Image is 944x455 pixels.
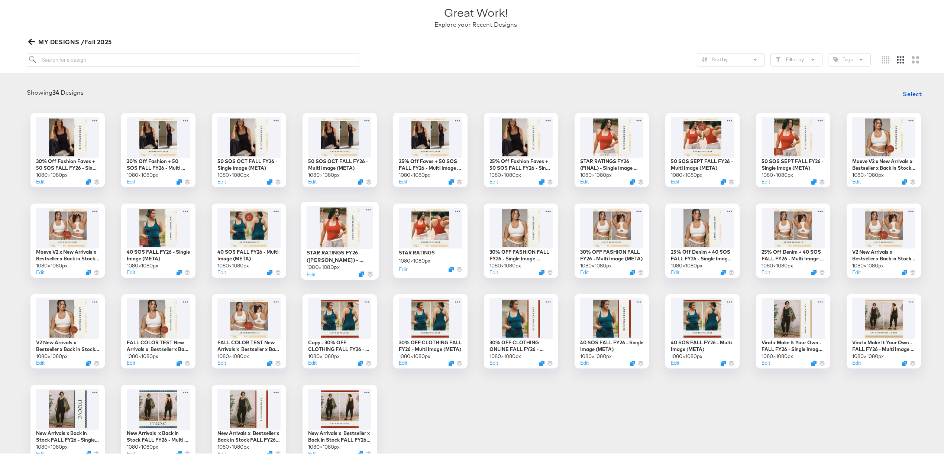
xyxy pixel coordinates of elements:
[762,247,825,260] div: 25% Off Denim + 40 SOS FALL FY26 - Multi Image (META)
[399,358,407,365] button: Edit
[575,292,649,367] div: 40 SOS FALL FY26 - Single Image (META)1080×1080pxEditDuplicate
[27,87,84,95] div: Showing Designs
[671,337,734,351] div: 40 SOS FALL FY26 - Multi Image (META)
[580,337,643,351] div: 40 SOS FALL FY26 - Single Image (META)
[267,178,272,183] svg: Duplicate
[86,359,91,364] svg: Duplicate
[127,428,190,442] div: New Arrivals x Back in Stock FALL FY26 - Multi Image (META)
[671,156,734,170] div: 50 SOS SEPT FALL FY26 - Multi Image (META)
[756,202,830,276] div: 25% Off Denim + 40 SOS FALL FY26 - Multi Image (META)1080×1080pxEditDuplicate
[489,358,498,365] button: Edit
[267,449,272,455] svg: Duplicate
[127,337,190,351] div: FALL COLOR TEST New Arrivals x Bestseller x Back in Stock FALL FY26 - Single Image (META)
[358,178,363,183] svg: Duplicate
[308,428,371,442] div: New Arrivals x Bestseller x Back in Stock FALL FY26 - Multi Image (META)
[393,202,468,276] div: STAR RATINGS1080×1080pxEditDuplicate
[580,156,643,170] div: STAR RATINGS FY26 (FINAL) - Single Image (META)
[308,351,340,358] div: 1080 × 1080 px
[86,178,91,183] svg: Duplicate
[852,358,861,365] button: Edit
[580,358,589,365] button: Edit
[671,358,679,365] button: Edit
[882,54,889,62] svg: Small grid
[444,3,508,19] div: Great Work!
[121,202,195,276] div: 40 SOS FALL FY26 - Single Image (META)1080×1080pxEditDuplicate
[912,54,919,62] svg: Large grid
[900,85,925,100] button: Select
[36,247,99,260] div: Maeve V2 x New Arrivals x Bestseller x Back in Stock FALL FY26 - Multi Image (META)
[36,428,99,442] div: New Arrivals x Back in Stock FALL FY26 - Single Image (META)
[852,247,915,260] div: V2 New Arrivals x Bestseller x Back in Stock FALL FY26 - Multi Image (META)
[580,267,589,274] button: Edit
[762,358,770,365] button: Edit
[358,449,363,455] svg: Duplicate
[303,111,377,185] div: 50 SOS OCT FALL FY26 - Multi Image (META)1080×1080pxEditDuplicate
[267,359,272,364] svg: Duplicate
[671,351,702,358] div: 1080 × 1080 px
[580,260,612,267] div: 1080 × 1080 px
[630,178,635,183] svg: Duplicate
[489,170,521,177] div: 1080 × 1080 px
[127,358,135,365] button: Edit
[671,170,702,177] div: 1080 × 1080 px
[86,268,91,273] svg: Duplicate
[702,55,707,60] svg: Sliders
[86,449,91,455] button: Duplicate
[217,337,281,351] div: FALL COLOR TEST New Arrivals x Bestseller x Back in Stock FALL FY26 - Multi Image (META)
[449,178,454,183] svg: Duplicate
[303,292,377,367] div: Copy - 30% OFF CLOTHING FALL FY26 - Multi Image (META)1080×1080pxEditDuplicate
[30,35,112,45] span: MY DESIGNS /Fall 2025
[852,337,915,351] div: Viral x Make It Your Own - FALL FY26 - Multi Image (META)
[539,268,544,273] svg: Duplicate
[217,176,226,183] button: Edit
[756,111,830,185] div: 50 SOS SEPT FALL FY26 - Single Image (META)1080×1080pxEditDuplicate
[671,260,702,267] div: 1080 × 1080 px
[121,111,195,185] div: 30% Off Fashion + 50 SOS FALL FY26 - Multi Image (META)1080×1080pxEditDuplicate
[580,176,589,183] button: Edit
[36,442,68,449] div: 1080 × 1080 px
[671,267,679,274] button: Edit
[665,111,740,185] div: 50 SOS SEPT FALL FY26 - Multi Image (META)1080×1080pxEditDuplicate
[575,111,649,185] div: STAR RATINGS FY26 (FINAL) - Single Image (META)1080×1080pxEditDuplicate
[811,359,817,364] svg: Duplicate
[30,111,105,185] div: 30% Off Fashion Faves + 50 SOS FALL FY26 - Single Image (META)1080×1080pxEditDuplicate
[36,156,99,170] div: 30% Off Fashion Faves + 50 SOS FALL FY26 - Single Image (META)
[630,268,635,273] svg: Duplicate
[902,178,907,183] svg: Duplicate
[217,428,281,442] div: New Arrivals x Bestseller x Back in Stock FALL FY26 - Single Image (META)
[30,292,105,367] div: V2 New Arrivals x Bestseller x Back in Stock FALL FY26 - Single Image (META)1080×1080pxEditDuplicate
[127,170,158,177] div: 1080 × 1080 px
[177,178,182,183] button: Duplicate
[484,292,558,367] div: 30% OFF CLOTHING ONLINE FALL FY26 - Single Image (META)1080×1080pxEditDuplicate
[847,202,921,276] div: V2 New Arrivals x Bestseller x Back in Stock FALL FY26 - Multi Image (META)1080×1080pxEditDuplicate
[127,442,158,449] div: 1080 × 1080 px
[30,202,105,276] div: Maeve V2 x New Arrivals x Bestseller x Back in Stock FALL FY26 - Multi Image (META)1080×1080pxEdi...
[671,176,679,183] button: Edit
[36,170,68,177] div: 1080 × 1080 px
[721,359,726,364] svg: Duplicate
[489,260,521,267] div: 1080 × 1080 px
[902,268,907,273] button: Duplicate
[308,337,371,351] div: Copy - 30% OFF CLOTHING FALL FY26 - Multi Image (META)
[308,170,340,177] div: 1080 × 1080 px
[217,247,281,260] div: 40 SOS FALL FY26 - Multi Image (META)
[212,111,286,185] div: 50 SOS OCT FALL FY26 - Single Image (META)1080×1080pxEditDuplicate
[267,268,272,273] button: Duplicate
[852,351,884,358] div: 1080 × 1080 px
[852,156,915,170] div: Maeve V2 x New Arrivals x Bestseller x Back in Stock FALL FY26 - Single Image (META)
[756,292,830,367] div: Viral x Make It Your Own - FALL FY26 - Single Image (META)1080×1080pxEditDuplicate
[762,170,793,177] div: 1080 × 1080 px
[575,202,649,276] div: 30% OFF FASHION FALL FY26 - Multi Image (META)1080×1080pxEditDuplicate
[399,351,430,358] div: 1080 × 1080 px
[762,351,793,358] div: 1080 × 1080 px
[762,337,825,351] div: Viral x Make It Your Own - FALL FY26 - Single Image (META)
[36,267,45,274] button: Edit
[852,176,861,183] button: Edit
